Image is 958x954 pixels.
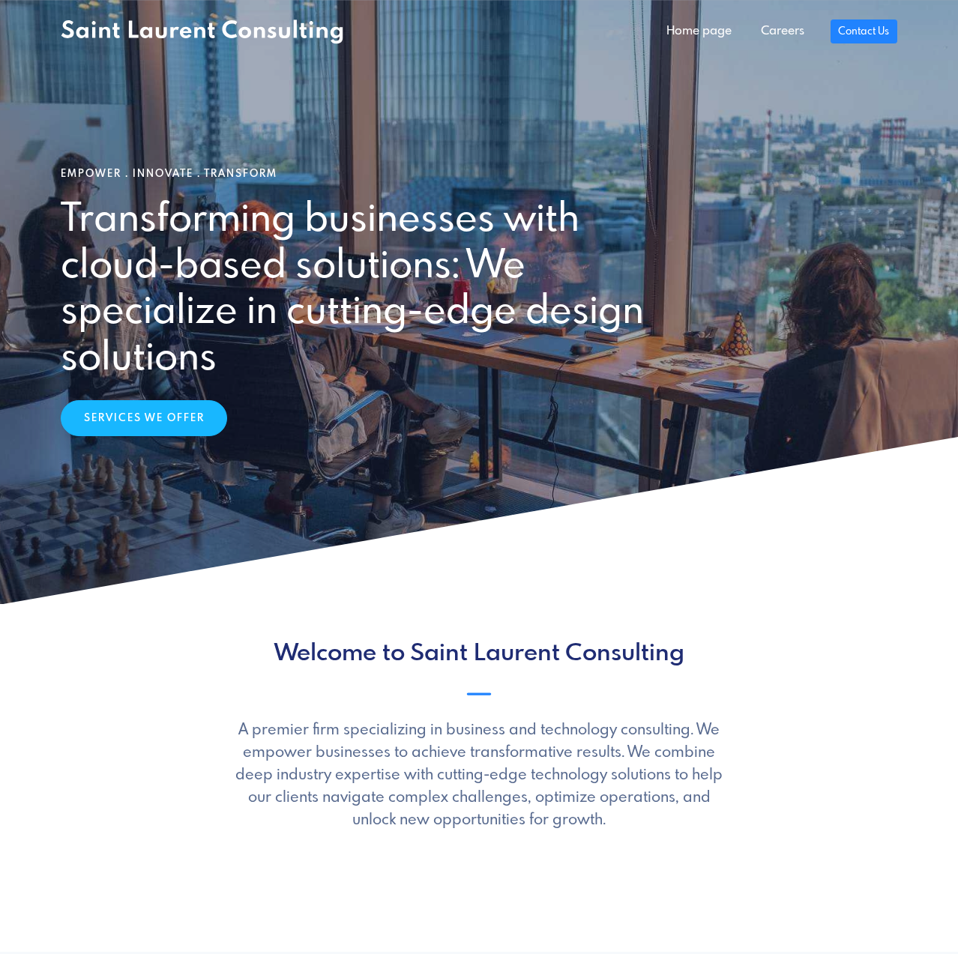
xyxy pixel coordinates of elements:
[61,198,688,382] h2: Transforming businesses with cloud-based solutions: We specialize in cutting-edge design solutions
[228,719,730,832] p: A premier firm specializing in business and technology consulting. We empower businesses to achie...
[652,16,746,46] a: Home page
[61,640,897,668] h2: Welcome to Saint Laurent Consulting
[746,16,818,46] a: Careers
[831,19,897,43] a: Contact Us
[61,168,897,180] h1: Empower . Innovate . Transform
[61,400,227,436] a: Services We Offer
